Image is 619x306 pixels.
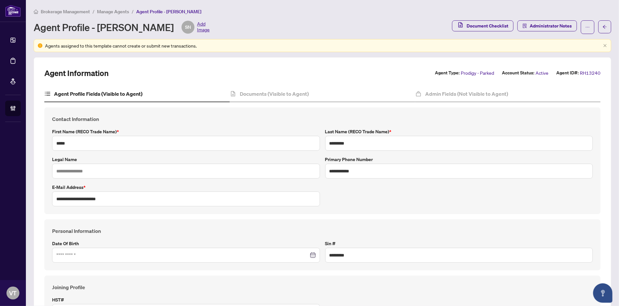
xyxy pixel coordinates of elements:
[52,184,320,191] label: E-mail Address
[517,20,577,31] button: Administrator Notes
[523,24,527,28] span: solution
[5,5,21,17] img: logo
[580,69,601,77] span: RH13240
[54,90,142,98] h4: Agent Profile Fields (Visible to Agent)
[536,69,548,77] span: Active
[38,43,42,48] span: exclamation-circle
[435,69,459,77] label: Agent Type:
[97,9,129,15] span: Manage Agents
[603,44,607,48] button: close
[325,156,593,163] label: Primary Phone Number
[325,128,593,135] label: Last Name (RECO Trade Name)
[136,9,201,15] span: Agent Profile - [PERSON_NAME]
[425,90,508,98] h4: Admin Fields (Not Visible to Agent)
[93,8,94,15] li: /
[132,8,134,15] li: /
[461,69,494,77] span: Prodigy - Parked
[52,296,320,303] label: HST#
[325,240,593,247] label: Sin #
[41,9,90,15] span: Brokerage Management
[197,21,210,34] span: Add Image
[556,69,579,77] label: Agent ID#:
[44,68,109,78] h2: Agent Information
[34,9,38,14] span: home
[185,24,191,31] span: SN
[34,21,210,34] div: Agent Profile - [PERSON_NAME]
[9,289,17,298] span: VT
[52,240,320,247] label: Date of Birth
[52,128,320,135] label: First Name (RECO Trade Name)
[602,25,607,29] span: arrow-left
[45,42,601,49] div: Agents assigned to this template cannot create or submit new transactions.
[240,90,309,98] h4: Documents (Visible to Agent)
[52,115,593,123] h4: Contact Information
[52,227,593,235] h4: Personal Information
[593,283,613,303] button: Open asap
[52,283,593,291] h4: Joining Profile
[502,69,534,77] label: Account Status:
[585,25,590,29] span: ellipsis
[467,21,508,31] span: Document Checklist
[530,21,572,31] span: Administrator Notes
[52,156,320,163] label: Legal Name
[452,20,514,31] button: Document Checklist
